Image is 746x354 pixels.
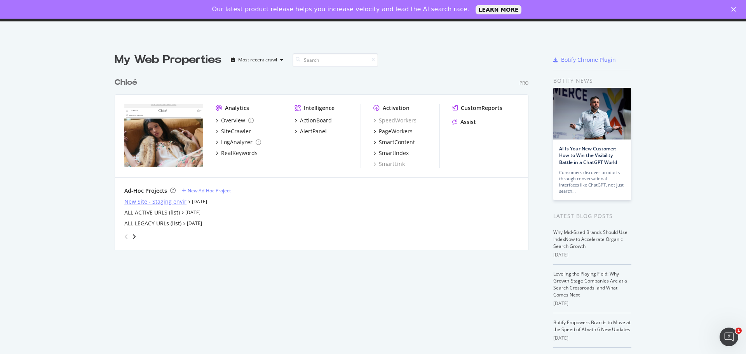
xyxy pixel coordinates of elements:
a: Why Mid-Sized Brands Should Use IndexNow to Accelerate Organic Search Growth [553,229,627,249]
div: Pro [519,80,528,86]
div: Botify news [553,77,631,85]
div: Activation [383,104,410,112]
div: Our latest product release helps you increase velocity and lead the AI search race. [212,5,469,13]
a: SmartIndex [373,149,409,157]
div: My Web Properties [115,52,221,68]
div: Analytics [225,104,249,112]
div: grid [115,68,535,250]
a: New Ad-Hoc Project [182,187,231,194]
a: LEARN MORE [476,5,522,14]
a: CustomReports [452,104,502,112]
div: Ad-Hoc Projects [124,187,167,195]
a: [DATE] [185,209,200,216]
div: [DATE] [553,251,631,258]
div: [DATE] [553,335,631,342]
div: RealKeywords [221,149,258,157]
iframe: Intercom live chat [720,328,738,346]
div: New Ad-Hoc Project [188,187,231,194]
a: New Site - Staging envir [124,198,186,206]
a: ALL ACTIVE URLS (list) [124,209,180,216]
a: AI Is Your New Customer: How to Win the Visibility Battle in a ChatGPT World [559,145,617,165]
div: Most recent crawl [238,58,277,62]
img: AI Is Your New Customer: How to Win the Visibility Battle in a ChatGPT World [553,88,631,140]
a: SpeedWorkers [373,117,417,124]
div: SiteCrawler [221,127,251,135]
button: Most recent crawl [228,54,286,66]
div: Chloé [115,77,137,88]
a: Assist [452,118,476,126]
a: [DATE] [187,220,202,227]
div: PageWorkers [379,127,413,135]
a: ActionBoard [295,117,332,124]
input: Search [293,53,378,67]
a: PageWorkers [373,127,413,135]
a: AlertPanel [295,127,327,135]
div: SmartContent [379,138,415,146]
div: Intelligence [304,104,335,112]
a: ALL LEGACY URLs (list) [124,220,181,227]
a: Botify Empowers Brands to Move at the Speed of AI with 6 New Updates [553,319,631,333]
div: Botify Chrome Plugin [561,56,616,64]
div: ActionBoard [300,117,332,124]
a: SmartLink [373,160,405,168]
div: LogAnalyzer [221,138,253,146]
div: Overview [221,117,245,124]
div: AlertPanel [300,127,327,135]
a: Chloé [115,77,140,88]
div: Latest Blog Posts [553,212,631,220]
a: [DATE] [192,198,207,205]
div: Consumers discover products through conversational interfaces like ChatGPT, not just search… [559,169,625,194]
a: Botify Chrome Plugin [553,56,616,64]
a: RealKeywords [216,149,258,157]
div: Assist [460,118,476,126]
a: Overview [216,117,254,124]
div: [DATE] [553,300,631,307]
a: LogAnalyzer [216,138,261,146]
span: 1 [736,328,742,334]
a: SmartContent [373,138,415,146]
div: Close [731,7,739,12]
div: angle-left [121,230,131,243]
a: Leveling the Playing Field: Why Growth-Stage Companies Are at a Search Crossroads, and What Comes... [553,270,627,298]
img: www.chloe.com [124,104,203,167]
a: SiteCrawler [216,127,251,135]
div: SmartIndex [379,149,409,157]
div: CustomReports [461,104,502,112]
div: angle-right [131,233,137,241]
